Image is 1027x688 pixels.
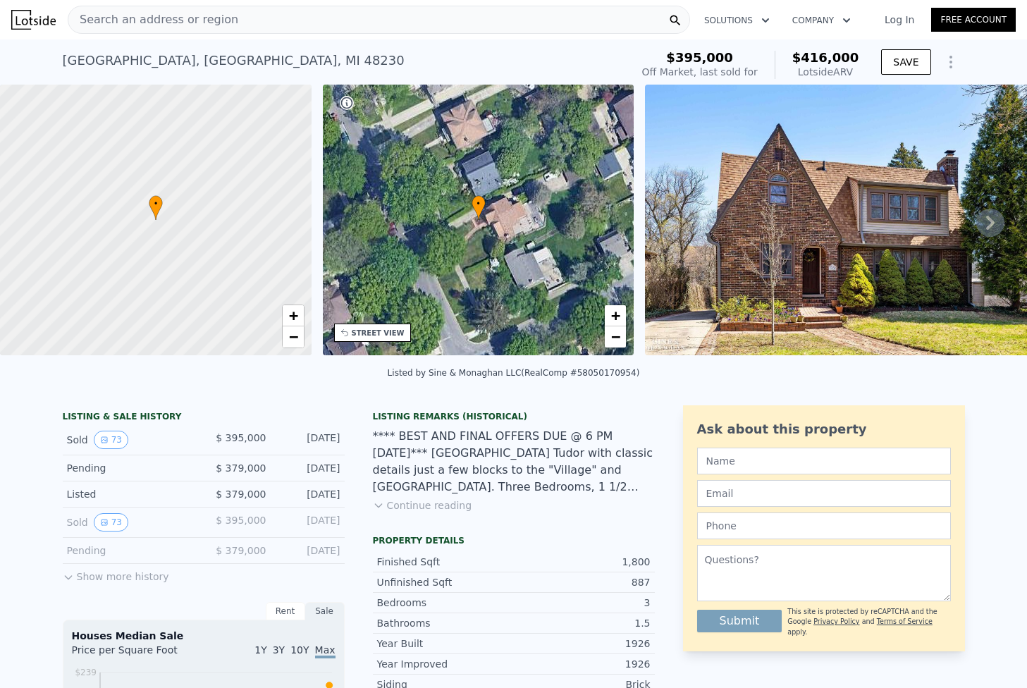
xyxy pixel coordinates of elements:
div: Ask about this property [697,419,951,439]
div: [DATE] [278,513,340,532]
button: Company [781,8,862,33]
div: [DATE] [278,431,340,449]
span: $ 379,000 [216,462,266,474]
div: Sold [67,431,192,449]
div: LISTING & SALE HISTORY [63,411,345,425]
span: • [149,197,163,210]
span: $ 379,000 [216,489,266,500]
button: Submit [697,610,782,632]
div: Lotside ARV [792,65,859,79]
span: $395,000 [666,50,733,65]
span: $ 395,000 [216,432,266,443]
div: [DATE] [278,461,340,475]
div: • [149,195,163,220]
a: Zoom out [605,326,626,348]
span: + [288,307,297,324]
button: SAVE [881,49,930,75]
div: Pending [67,461,192,475]
div: Property details [373,535,655,546]
div: Listed by Sine & Monaghan LLC (RealComp #58050170954) [388,368,640,378]
div: Pending [67,543,192,558]
div: Unfinished Sqft [377,575,514,589]
div: **** BEST AND FINAL OFFERS DUE @ 6 PM [DATE]*** [GEOGRAPHIC_DATA] Tudor with classic details just... [373,428,655,496]
div: Price per Square Foot [72,643,204,665]
div: 1926 [514,637,651,651]
input: Phone [697,512,951,539]
div: Rent [266,602,305,620]
span: $416,000 [792,50,859,65]
div: STREET VIEW [352,328,405,338]
button: View historical data [94,513,128,532]
div: Year Improved [377,657,514,671]
div: • [472,195,486,220]
input: Name [697,448,951,474]
span: $ 379,000 [216,545,266,556]
span: − [611,328,620,345]
tspan: $239 [75,668,97,677]
span: − [288,328,297,345]
div: This site is protected by reCAPTCHA and the Google and apply. [787,607,950,637]
a: Zoom out [283,326,304,348]
a: Zoom in [605,305,626,326]
div: 3 [514,596,651,610]
button: Continue reading [373,498,472,512]
div: Year Built [377,637,514,651]
span: $ 395,000 [216,515,266,526]
a: Terms of Service [877,618,933,625]
span: 1Y [254,644,266,656]
button: View historical data [94,431,128,449]
div: Listed [67,487,192,501]
a: Log In [868,13,931,27]
button: Solutions [693,8,781,33]
button: Show Options [937,48,965,76]
div: Sale [305,602,345,620]
div: [DATE] [278,487,340,501]
a: Privacy Policy [813,618,859,625]
div: Off Market, last sold for [642,65,758,79]
span: • [472,197,486,210]
div: Listing Remarks (Historical) [373,411,655,422]
span: Max [315,644,336,658]
span: 3Y [273,644,285,656]
div: Houses Median Sale [72,629,336,643]
span: + [611,307,620,324]
button: Show more history [63,564,169,584]
div: [GEOGRAPHIC_DATA] , [GEOGRAPHIC_DATA] , MI 48230 [63,51,405,70]
div: 1926 [514,657,651,671]
span: Search an address or region [68,11,238,28]
a: Zoom in [283,305,304,326]
div: 1,800 [514,555,651,569]
div: Bathrooms [377,616,514,630]
div: 887 [514,575,651,589]
img: Lotside [11,10,56,30]
div: [DATE] [278,543,340,558]
div: Bedrooms [377,596,514,610]
div: Sold [67,513,192,532]
div: Finished Sqft [377,555,514,569]
div: 1.5 [514,616,651,630]
input: Email [697,480,951,507]
span: 10Y [290,644,309,656]
a: Free Account [931,8,1016,32]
